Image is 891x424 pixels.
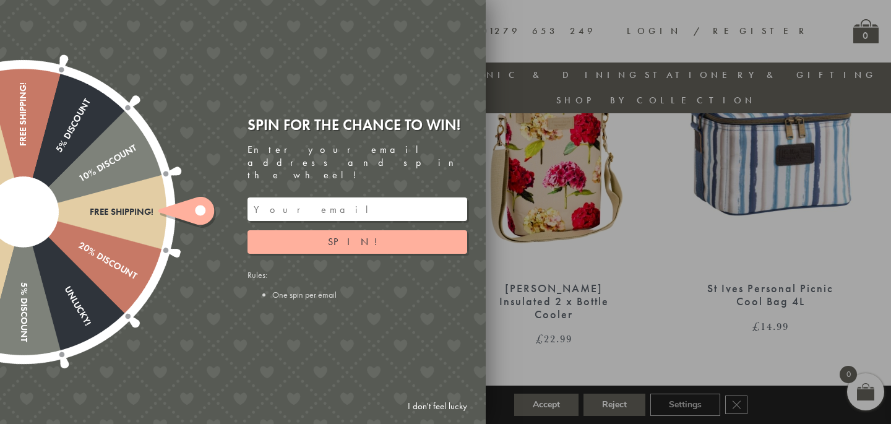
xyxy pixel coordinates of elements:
[18,82,28,212] div: Free shipping!
[247,197,467,221] input: Your email
[19,97,93,214] div: 5% Discount
[20,207,138,282] div: 20% Discount
[247,269,467,300] div: Rules:
[20,142,138,217] div: 10% Discount
[272,289,467,300] li: One spin per email
[247,230,467,254] button: Spin!
[402,395,473,418] a: I don't feel lucky
[247,144,467,182] div: Enter your email address and spin the wheel!
[328,235,387,248] span: Spin!
[18,212,28,342] div: 5% Discount
[24,207,153,217] div: Free shipping!
[247,115,467,134] div: Spin for the chance to win!
[19,209,93,327] div: Unlucky!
